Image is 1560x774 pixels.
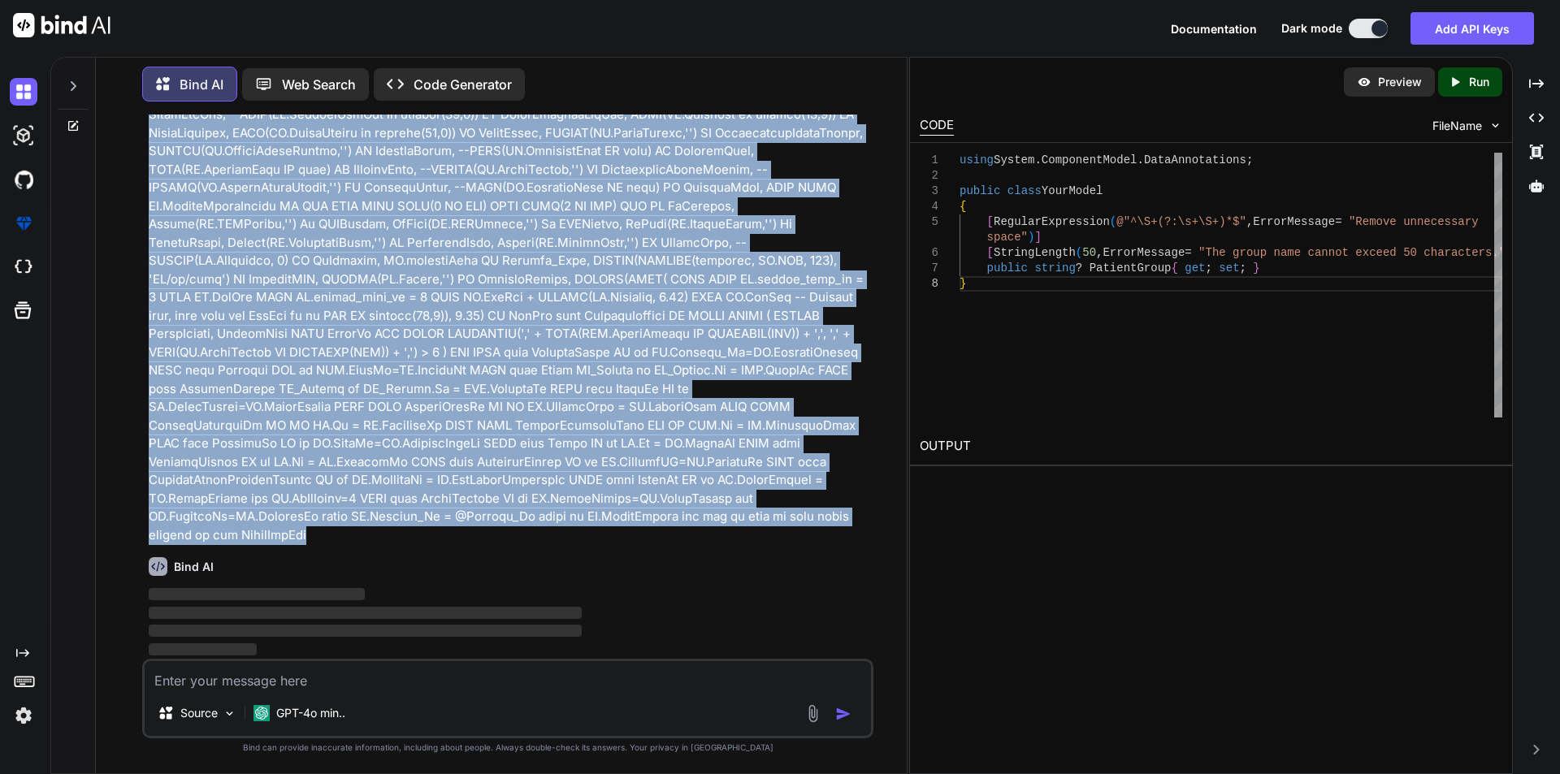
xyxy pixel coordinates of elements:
[1410,12,1534,45] button: Add API Keys
[1007,184,1041,197] span: class
[910,427,1512,465] h2: OUTPUT
[1096,246,1103,259] span: ,
[142,742,873,754] p: Bind can provide inaccurate information, including about people. Always double-check its answers....
[1185,246,1191,259] span: =
[1076,262,1172,275] span: ? PatientGroup
[920,261,938,276] div: 7
[10,702,37,729] img: settings
[174,559,214,575] h6: Bind AI
[282,75,356,94] p: Web Search
[920,116,954,136] div: CODE
[960,277,966,290] span: }
[1082,246,1096,259] span: 50
[1488,119,1502,132] img: chevron down
[920,199,938,214] div: 4
[1253,262,1259,275] span: }
[1469,74,1489,90] p: Run
[1246,154,1253,166] span: ;
[986,231,1027,244] span: space"
[920,153,938,168] div: 1
[13,13,110,37] img: Bind AI
[804,704,822,723] img: attachment
[1205,262,1211,275] span: ;
[1253,215,1335,228] span: ErrorMessage
[1028,231,1034,244] span: )
[960,200,966,213] span: {
[1034,262,1075,275] span: string
[253,705,270,721] img: GPT-4o mini
[1041,154,1137,166] span: ComponentModel
[1116,215,1246,228] span: @"^\S+(?:\s+\S+)*$"
[1171,22,1257,36] span: Documentation
[1109,215,1116,228] span: (
[920,276,938,292] div: 8
[223,707,236,720] img: Pick Models
[920,168,938,184] div: 2
[1281,20,1342,37] span: Dark mode
[1034,154,1041,166] span: .
[920,245,938,261] div: 6
[1349,215,1479,228] span: "Remove unnecessary
[994,246,1076,259] span: StringLength
[414,75,512,94] p: Code Generator
[149,643,257,655] span: ‌
[986,215,993,228] span: [
[986,262,1027,275] span: public
[1246,215,1253,228] span: ,
[1185,262,1205,275] span: get
[1357,75,1371,89] img: preview
[149,625,582,637] span: ‌
[1034,231,1041,244] span: ]
[1144,154,1246,166] span: DataAnnotations
[1335,215,1341,228] span: =
[149,607,582,619] span: ‌
[1198,246,1506,259] span: "The group name cannot exceed 50 characters."
[1041,184,1103,197] span: YourModel
[1075,246,1081,259] span: (
[1171,20,1257,37] button: Documentation
[920,214,938,230] div: 5
[1219,262,1239,275] span: set
[10,253,37,281] img: cloudideIcon
[180,75,223,94] p: Bind AI
[10,210,37,237] img: premium
[10,166,37,193] img: githubDark
[180,705,218,721] p: Source
[994,215,1110,228] span: RegularExpression
[10,122,37,149] img: darkAi-studio
[1171,262,1177,275] span: {
[960,154,994,166] span: using
[1137,154,1143,166] span: .
[1432,118,1482,134] span: FileName
[10,78,37,106] img: darkChat
[835,706,851,722] img: icon
[149,588,365,600] span: ‌
[960,184,1000,197] span: public
[1103,246,1185,259] span: ErrorMessage
[920,184,938,199] div: 3
[1239,262,1246,275] span: ;
[986,246,993,259] span: [
[276,705,345,721] p: GPT-4o min..
[994,154,1034,166] span: System
[1378,74,1422,90] p: Preview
